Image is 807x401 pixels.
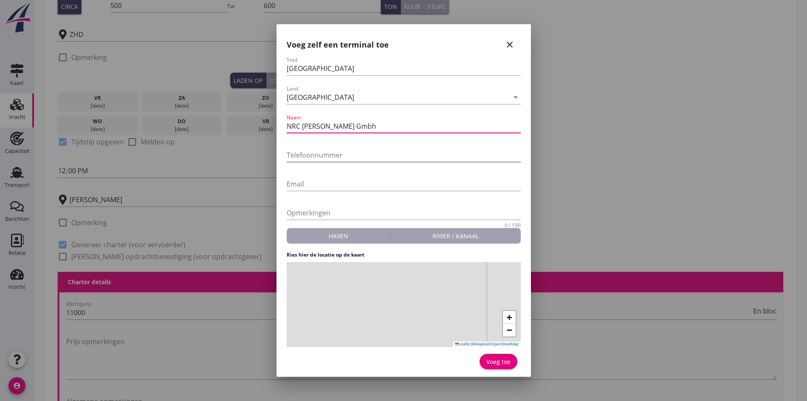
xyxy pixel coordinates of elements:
input: Stad [287,62,521,75]
div: 0 / 190 [505,223,521,228]
button: Rivier / kanaal [391,228,521,243]
input: Naam [287,119,521,133]
div: Voeg toe [486,357,511,366]
div: [GEOGRAPHIC_DATA] [287,93,354,101]
h2: Voeg zelf een terminal toe [287,39,389,51]
i: close [505,40,515,50]
div: © © [453,342,521,347]
a: Mapbox [475,342,489,346]
input: Email [287,177,521,191]
a: Leaflet [455,342,470,346]
button: Voeg toe [480,354,517,369]
span: | [471,342,472,346]
div: Rivier / kanaal [394,232,517,240]
a: Zoom in [503,311,516,324]
input: Telefoonnummer [287,148,521,162]
input: Opmerkingen [287,206,521,220]
a: Zoom out [503,324,516,336]
span: + [506,312,512,322]
i: arrow_drop_down [511,92,521,102]
div: Haven [290,232,387,240]
button: Haven [287,228,391,243]
a: OpenStreetMap [491,342,519,346]
h4: Kies hier de locatie op de kaart [287,251,521,259]
span: − [506,325,512,335]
